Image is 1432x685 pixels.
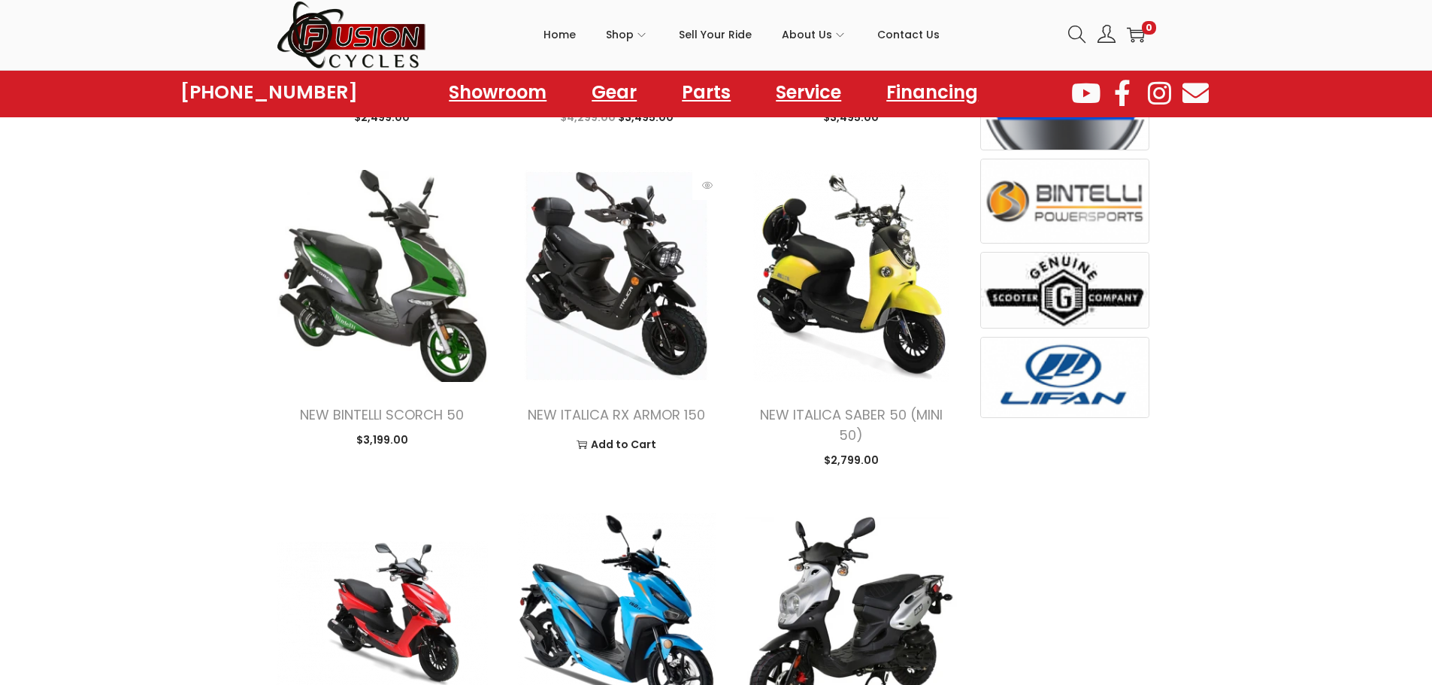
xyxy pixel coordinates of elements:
[434,75,993,110] nav: Menu
[606,1,649,68] a: Shop
[877,1,940,68] a: Contact Us
[356,432,363,447] span: $
[871,75,993,110] a: Financing
[761,75,856,110] a: Service
[679,1,752,68] a: Sell Your Ride
[981,338,1149,417] img: Lifan
[679,16,752,53] span: Sell Your Ride
[1127,26,1145,44] a: 0
[981,159,1149,242] img: Bintelli
[782,1,847,68] a: About Us
[560,110,616,125] span: 4,299.00
[877,16,940,53] span: Contact Us
[354,110,410,125] span: 2,499.00
[981,253,1149,328] img: Genuine
[824,453,831,468] span: $
[543,1,576,68] a: Home
[782,16,832,53] span: About Us
[434,75,562,110] a: Showroom
[692,170,722,200] span: Quick View
[577,75,652,110] a: Gear
[522,433,711,456] a: Add to Cart
[560,110,567,125] span: $
[618,110,674,125] span: 3,495.00
[356,432,408,447] span: 3,199.00
[760,405,943,444] a: NEW ITALICA SABER 50 (MINI 50)
[180,82,358,103] a: [PHONE_NUMBER]
[823,110,830,125] span: $
[427,1,1057,68] nav: Primary navigation
[300,405,464,424] a: NEW BINTELLI SCORCH 50
[606,16,634,53] span: Shop
[667,75,746,110] a: Parts
[618,110,625,125] span: $
[354,110,361,125] span: $
[824,453,879,468] span: 2,799.00
[543,16,576,53] span: Home
[823,110,879,125] span: 3,495.00
[528,405,705,424] a: NEW ITALICA RX ARMOR 150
